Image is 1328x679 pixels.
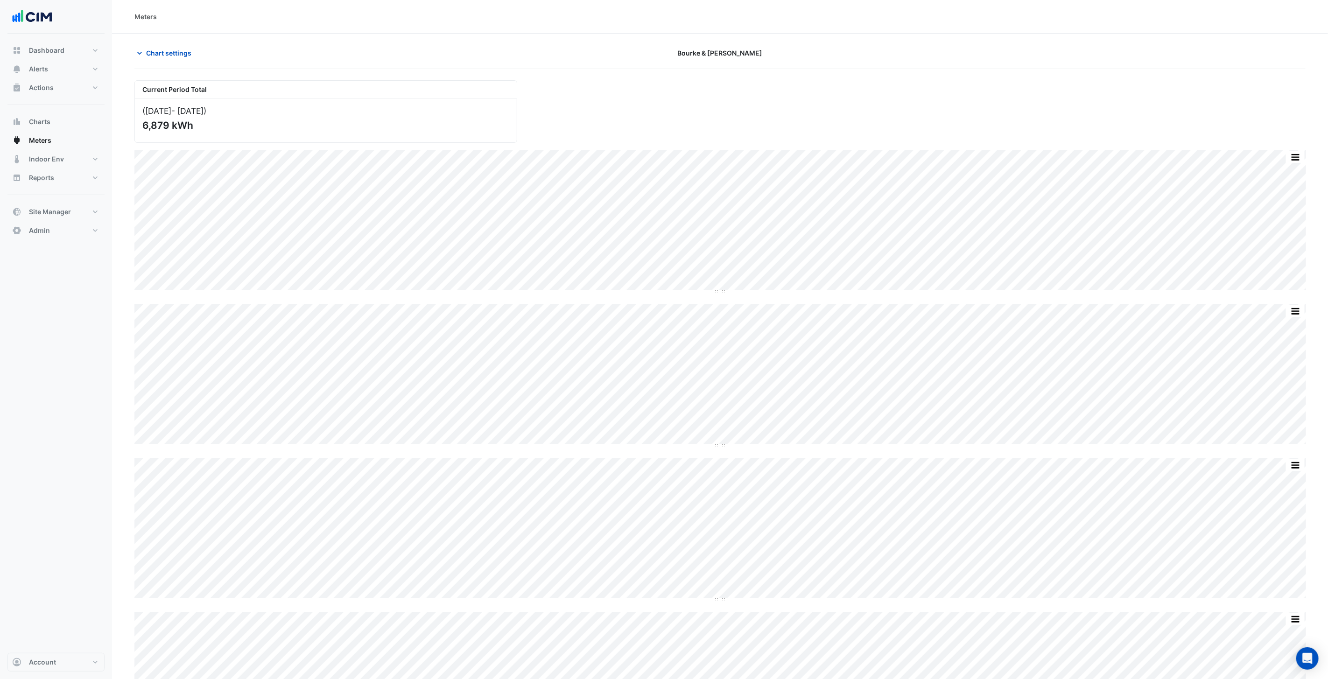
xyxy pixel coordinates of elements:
button: Admin [7,221,105,240]
button: Account [7,653,105,672]
span: Meters [29,136,51,145]
div: Meters [134,12,157,21]
span: Alerts [29,64,48,74]
button: Charts [7,112,105,131]
button: Dashboard [7,41,105,60]
span: Account [29,658,56,667]
div: Current Period Total [135,81,517,98]
app-icon: Reports [12,173,21,182]
button: Reports [7,168,105,187]
app-icon: Dashboard [12,46,21,55]
app-icon: Meters [12,136,21,145]
app-icon: Site Manager [12,207,21,217]
app-icon: Indoor Env [12,154,21,164]
span: Site Manager [29,207,71,217]
img: Company Logo [11,7,53,26]
button: Meters [7,131,105,150]
button: Alerts [7,60,105,78]
span: Dashboard [29,46,64,55]
app-icon: Charts [12,117,21,126]
span: Bourke & [PERSON_NAME] [677,48,762,58]
span: - [DATE] [171,106,204,116]
span: Charts [29,117,50,126]
app-icon: Admin [12,226,21,235]
span: Chart settings [146,48,191,58]
button: More Options [1286,459,1305,471]
app-icon: Alerts [12,64,21,74]
button: More Options [1286,305,1305,317]
div: 6,879 kWh [142,119,507,131]
div: ([DATE] ) [142,106,509,116]
span: Actions [29,83,54,92]
button: Chart settings [134,45,197,61]
button: Indoor Env [7,150,105,168]
span: Reports [29,173,54,182]
span: Indoor Env [29,154,64,164]
app-icon: Actions [12,83,21,92]
button: Site Manager [7,203,105,221]
button: More Options [1286,613,1305,625]
span: Admin [29,226,50,235]
button: More Options [1286,151,1305,163]
button: Actions [7,78,105,97]
div: Open Intercom Messenger [1296,647,1319,670]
